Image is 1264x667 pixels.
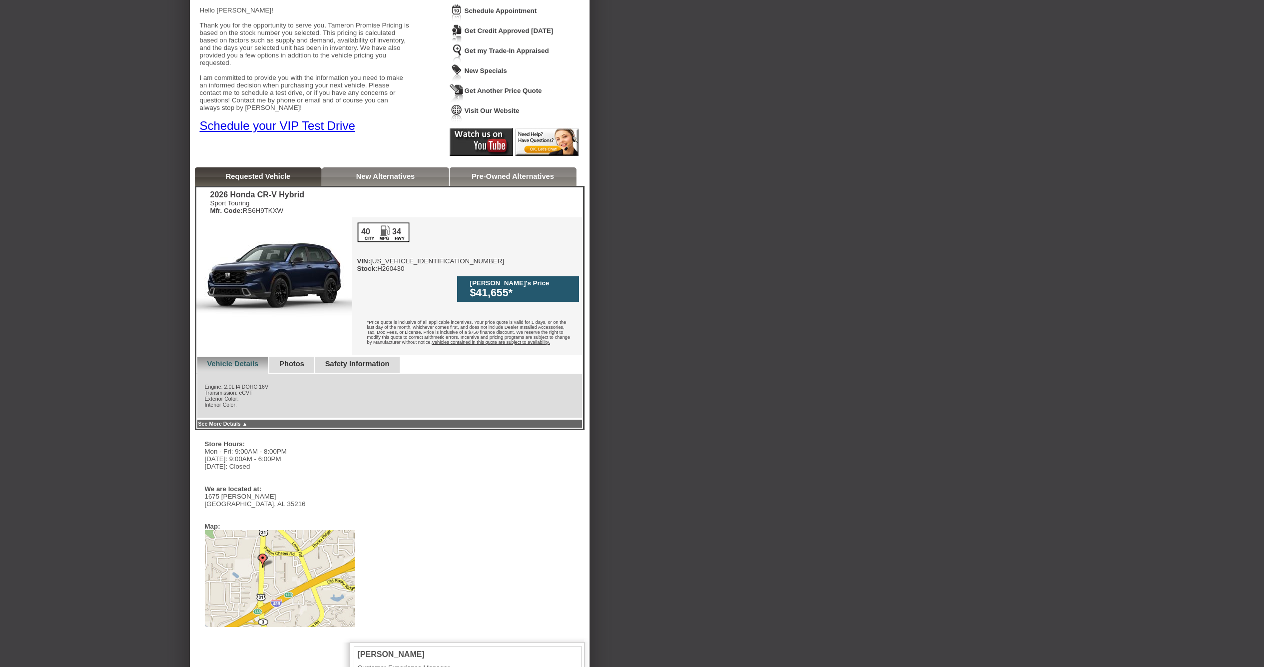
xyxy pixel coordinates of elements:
[358,650,450,659] div: [PERSON_NAME]
[470,287,574,299] div: $41,655*
[470,279,574,287] div: [PERSON_NAME]'s Price
[465,87,542,94] a: Get Another Price Quote
[450,104,464,122] img: Icon_VisitWebsite.png
[432,340,550,345] u: Vehicles contained in this quote are subject to availability.
[356,172,415,180] a: New Alternatives
[515,128,579,156] img: Icon_LiveChat2.png
[279,360,304,368] a: Photos
[196,374,583,419] div: Engine: 2.0L I4 DOHC 16V Transmission: eCVT Exterior Color: Interior Color:
[205,485,350,493] div: We are located at:
[450,64,464,82] img: Icon_WeeklySpecials.png
[205,448,355,470] div: Mon - Fri: 9:00AM - 8:00PM [DATE]: 9:00AM - 6:00PM [DATE]: Closed
[210,207,243,214] b: Mfr. Code:
[472,172,554,180] a: Pre-Owned Alternatives
[450,24,464,42] img: Icon_CreditApproval.png
[207,360,259,368] a: Vehicle Details
[465,107,520,114] a: Visit Our Website
[392,227,402,236] div: 34
[357,222,505,272] div: [US_VEHICLE_IDENTIFICATION_NUMBER] H260430
[357,265,378,272] b: Stock:
[465,7,537,14] a: Schedule Appointment
[450,84,464,102] img: Icon_GetQuote.png
[450,44,464,62] img: Icon_TradeInAppraisal.png
[450,4,464,22] img: Icon_ScheduleAppointment.png
[352,312,582,355] div: *Price quote is inclusive of all applicable incentives. Your price quote is valid for 1 days, or ...
[210,190,304,199] div: 2026 Honda CR-V Hybrid
[205,440,350,448] div: Store Hours:
[465,67,507,74] a: New Specials
[465,47,549,54] a: Get my Trade-In Appraised
[357,257,371,265] b: VIN:
[198,421,248,427] a: See More Details ▲
[205,523,220,530] div: Map:
[465,27,554,34] a: Get Credit Approved [DATE]
[205,493,355,508] div: 1675 [PERSON_NAME] [GEOGRAPHIC_DATA], AL 35216
[210,199,304,214] div: Sport Touring RS6H9TKXW
[450,128,513,156] img: Icon_Youtube2.png
[325,360,390,368] a: Safety Information
[361,227,371,236] div: 40
[200,119,355,132] a: Schedule your VIP Test Drive
[226,172,291,180] a: Requested Vehicle
[196,217,352,334] img: 2026 Honda CR-V Hybrid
